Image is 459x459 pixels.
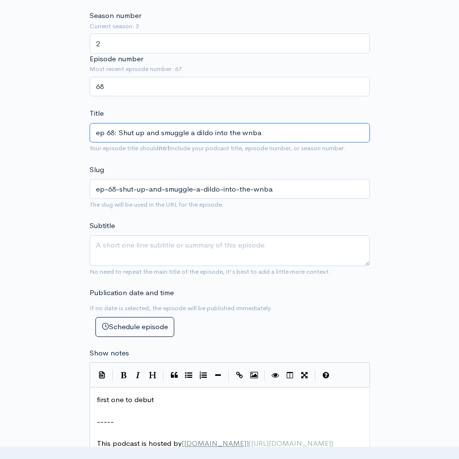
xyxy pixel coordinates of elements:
[251,439,331,448] span: [URL][DOMAIN_NAME]
[182,439,184,448] span: [
[90,123,370,143] input: What is the episode's title?
[90,21,370,31] small: Current season: 2
[232,368,247,383] button: Create Link
[90,348,129,359] label: Show notes
[146,368,160,383] button: Heading
[90,64,370,74] small: Most recent episode number: 67
[283,368,297,383] button: Toggle Side by Side
[90,220,115,231] label: Subtitle
[268,368,283,383] button: Toggle Preview
[90,144,346,152] small: Your episode title should include your podcast title, episode number, or season number.
[247,368,261,383] button: Insert Image
[97,439,333,448] span: This podcast is hosted by
[228,370,229,381] i: |
[90,77,370,97] input: Enter episode number
[184,439,246,448] span: [DOMAIN_NAME]
[90,34,370,53] input: Enter season number for this episode
[90,10,141,21] label: Season number
[90,287,174,299] label: Publication date and time
[131,368,146,383] button: Italic
[182,368,196,383] button: Generic List
[90,179,370,199] input: title-of-episode
[331,439,333,448] span: )
[95,367,110,382] button: Insert Show Notes Template
[90,108,104,119] label: Title
[319,368,333,383] button: Markdown Guide
[249,439,251,448] span: (
[297,368,312,383] button: Toggle Fullscreen
[90,53,143,65] label: Episode number
[264,370,265,381] i: |
[97,395,154,404] span: first one to debut
[90,200,224,209] small: The slug will be used in the URL for the episode.
[90,164,104,176] label: Slug
[159,144,170,152] strong: not
[167,368,182,383] button: Quote
[163,370,164,381] i: |
[95,317,174,337] button: Schedule episode
[90,304,272,312] small: If no date is selected, the episode will be published immediately.
[90,267,330,276] small: No need to repeat the main title of the episode, it's best to add a little more context.
[315,370,316,381] i: |
[97,417,114,426] span: -----
[116,368,131,383] button: Bold
[196,368,211,383] button: Numbered List
[211,368,225,383] button: Insert Horizontal Line
[112,370,113,381] i: |
[246,439,249,448] span: ]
